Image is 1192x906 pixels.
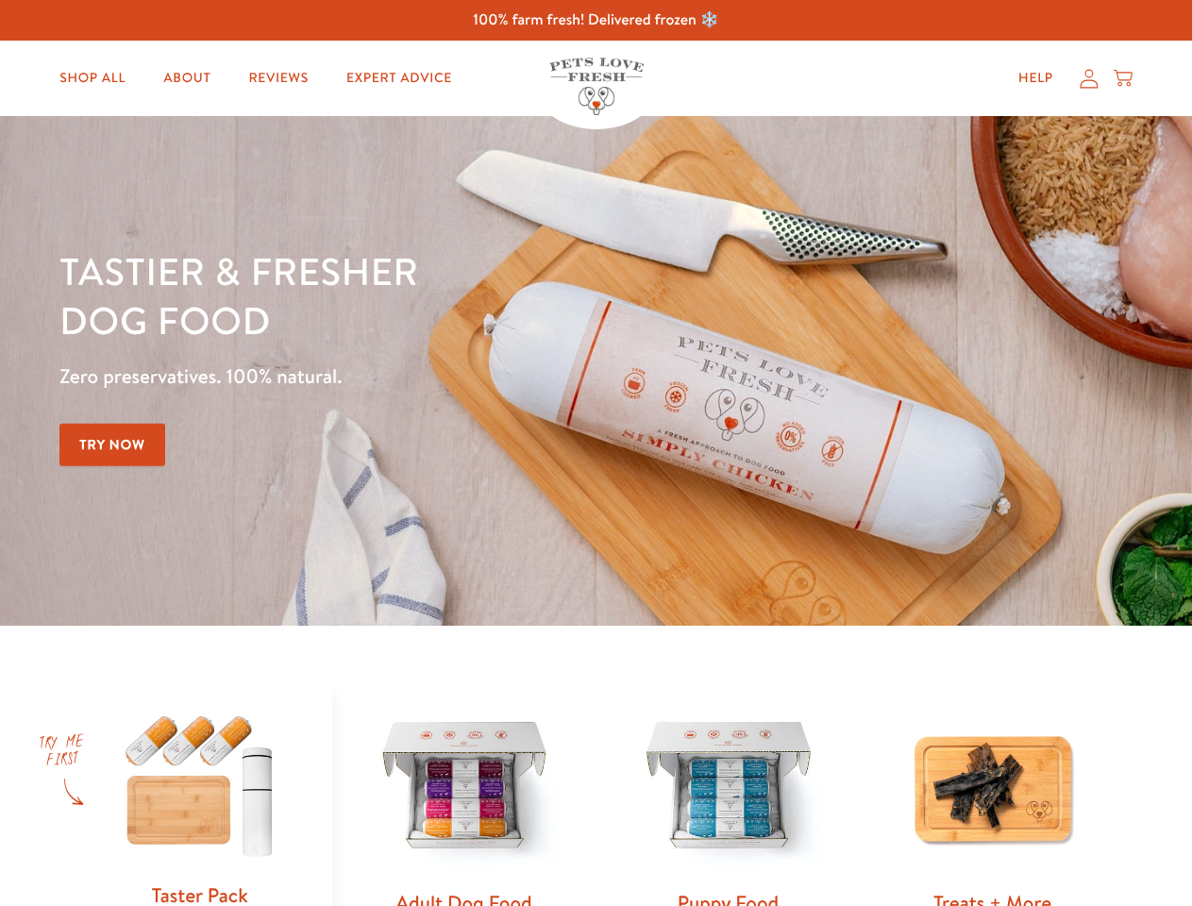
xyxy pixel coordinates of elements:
h1: Tastier & fresher dog food [59,246,775,344]
a: Help [1003,59,1068,97]
a: Try Now [59,424,165,466]
a: About [148,59,226,97]
a: Expert Advice [331,59,467,97]
a: Shop All [44,59,141,97]
p: Zero preservatives. 100% natural. [59,360,775,394]
img: Pets Love Fresh [549,58,644,115]
a: Reviews [233,59,323,97]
